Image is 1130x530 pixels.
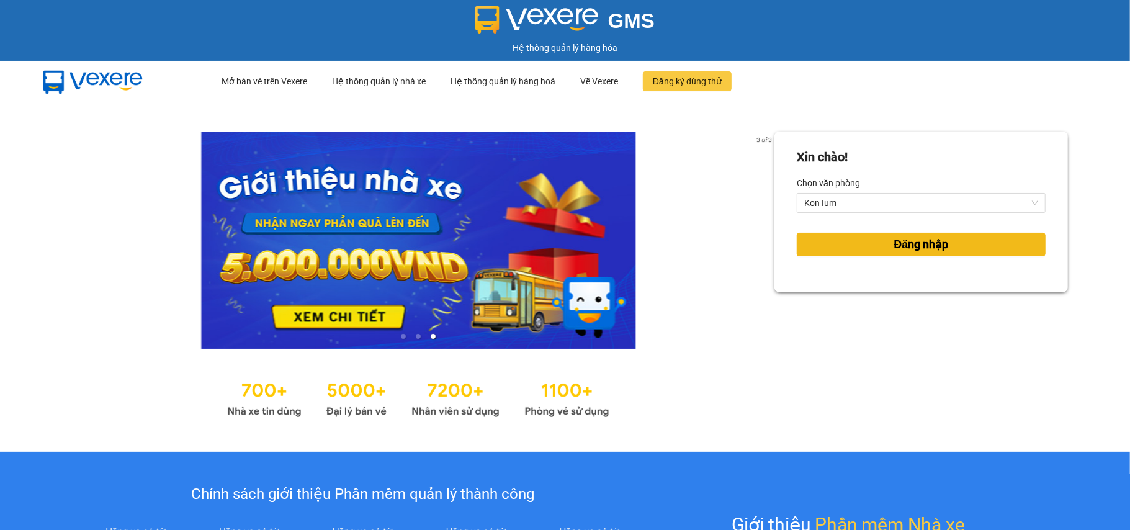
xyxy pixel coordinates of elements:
a: GMS [475,19,655,29]
div: Xin chào! [797,148,848,167]
button: Đăng ký dùng thử [643,71,732,91]
li: slide item 1 [401,334,406,339]
li: slide item 2 [416,334,421,339]
span: Đăng ký dùng thử [653,74,722,88]
div: Chính sách giới thiệu Phần mềm quản lý thành công [79,483,646,506]
p: 3 of 3 [753,132,774,148]
div: Mở bán vé trên Vexere [222,61,307,101]
img: logo 2 [475,6,598,34]
img: mbUUG5Q.png [31,61,155,102]
button: previous slide / item [62,132,79,349]
div: Hệ thống quản lý nhà xe [332,61,426,101]
label: Chọn văn phòng [797,173,860,193]
span: KonTum [804,194,1038,212]
span: GMS [608,9,655,32]
div: Về Vexere [580,61,618,101]
img: Statistics.png [227,374,609,421]
button: next slide / item [757,132,774,349]
button: Đăng nhập [797,233,1046,256]
div: Hệ thống quản lý hàng hoá [451,61,555,101]
span: Đăng nhập [894,236,949,253]
div: Hệ thống quản lý hàng hóa [3,41,1127,55]
li: slide item 3 [431,334,436,339]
